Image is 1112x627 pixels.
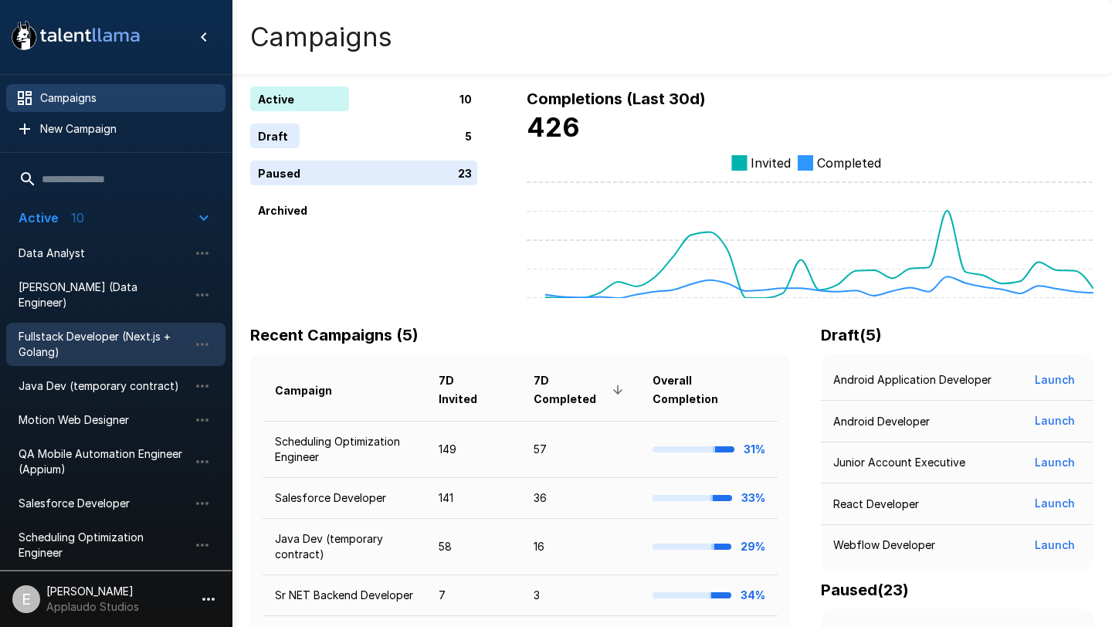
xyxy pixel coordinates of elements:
b: 426 [527,111,580,143]
button: Launch [1029,449,1081,477]
b: 31% [744,442,765,456]
td: 7 [426,575,521,616]
span: Overall Completion [653,371,765,408]
b: Completions (Last 30d) [527,90,706,108]
td: Scheduling Optimization Engineer [263,421,426,477]
span: 7D Completed [534,371,628,408]
span: 7D Invited [439,371,509,408]
p: 5 [465,128,472,144]
p: Android Application Developer [833,372,992,388]
td: 57 [521,421,640,477]
span: Campaign [275,381,352,400]
button: Launch [1029,366,1081,395]
b: 29% [741,540,765,553]
b: Paused ( 23 ) [821,581,909,599]
td: Sr NET Backend Developer [263,575,426,616]
h4: Campaigns [250,21,392,53]
td: 141 [426,478,521,519]
td: Java Dev (temporary contract) [263,519,426,575]
td: 36 [521,478,640,519]
td: Salesforce Developer [263,478,426,519]
p: 23 [458,165,472,181]
button: Launch [1029,490,1081,518]
p: Android Developer [833,414,930,429]
button: Launch [1029,531,1081,560]
p: 10 [459,91,472,107]
b: 34% [741,588,765,602]
td: 3 [521,575,640,616]
b: Recent Campaigns (5) [250,326,419,344]
td: 16 [521,519,640,575]
td: 58 [426,519,521,575]
b: Draft ( 5 ) [821,326,882,344]
button: Launch [1029,407,1081,436]
td: 149 [426,421,521,477]
p: Junior Account Executive [833,455,965,470]
p: React Developer [833,497,919,512]
b: 33% [741,491,765,504]
p: Webflow Developer [833,537,935,553]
